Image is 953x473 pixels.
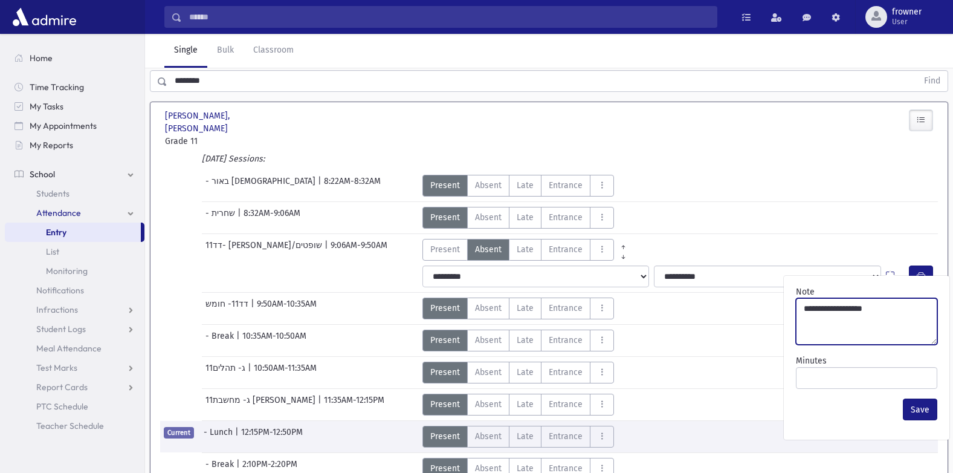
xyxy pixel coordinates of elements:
span: 8:22AM-8:32AM [324,175,381,197]
span: | [325,239,331,261]
span: Report Cards [36,382,88,393]
span: Present [430,398,460,411]
span: - Lunch [204,426,235,448]
span: דד11- חומש [205,298,251,319]
span: | [318,175,324,197]
a: List [5,242,144,261]
span: Attendance [36,207,81,218]
div: AttTypes [422,239,633,261]
span: 9:06AM-9:50AM [331,239,387,261]
span: 11:35AM-12:15PM [324,394,384,416]
div: AttTypes [422,394,614,416]
span: | [235,426,241,448]
a: Teacher Schedule [5,416,144,435]
span: | [236,330,242,351]
span: | [251,298,257,319]
span: Monitoring [46,266,88,276]
span: Entrance [549,243,583,256]
span: Infractions [36,304,78,315]
label: Minutes [796,354,827,367]
a: Home [5,48,144,68]
span: | [318,394,324,416]
span: Notifications [36,285,84,296]
span: Absent [475,398,502,411]
a: Meal Attendance [5,339,144,358]
span: Entrance [549,179,583,192]
div: AttTypes [422,175,614,197]
a: Notifications [5,281,144,300]
span: Absent [475,179,502,192]
span: 11ג- תהלים [205,362,248,383]
span: Entry [46,227,66,238]
span: [PERSON_NAME], [PERSON_NAME] [165,109,283,135]
button: Find [917,71,948,91]
span: Entrance [549,211,583,224]
span: Test Marks [36,362,77,373]
span: 9:50AM-10:35AM [257,298,317,319]
label: Note [796,285,815,298]
a: All Later [614,249,633,258]
span: Absent [475,430,502,443]
span: Current [164,427,194,439]
span: Entrance [549,302,583,315]
span: Late [517,302,534,315]
span: Entrance [549,398,583,411]
a: Classroom [244,34,303,68]
span: Home [30,53,53,64]
span: Grade 11 [165,135,283,148]
span: PTC Schedule [36,401,88,412]
span: Present [430,366,460,379]
a: Monitoring [5,261,144,281]
span: | [237,207,244,229]
span: Absent [475,334,502,347]
a: Entry [5,223,141,242]
div: AttTypes [422,330,614,351]
span: Present [430,211,460,224]
span: - Break [205,330,236,351]
div: AttTypes [422,298,614,319]
span: Absent [475,302,502,315]
a: PTC Schedule [5,397,144,416]
a: Test Marks [5,358,144,377]
span: Late [517,430,534,443]
span: 8:32AM-9:06AM [244,207,300,229]
span: Late [517,366,534,379]
button: Save [903,399,937,420]
span: User [892,17,922,27]
span: Present [430,334,460,347]
span: 10:50AM-11:35AM [254,362,317,383]
span: My Tasks [30,101,63,112]
span: Late [517,334,534,347]
a: My Tasks [5,97,144,116]
span: Late [517,398,534,411]
input: Search [182,6,717,28]
span: 12:15PM-12:50PM [241,426,303,448]
span: Absent [475,243,502,256]
span: List [46,246,59,257]
i: [DATE] Sessions: [202,154,265,164]
span: Entrance [549,430,583,443]
span: Entrance [549,366,583,379]
span: Present [430,179,460,192]
span: | [248,362,254,383]
span: frowner [892,7,922,17]
a: School [5,165,144,184]
span: My Reports [30,140,73,151]
a: All Prior [614,239,633,249]
span: Student Logs [36,324,86,334]
a: Report Cards [5,377,144,397]
a: Single [164,34,207,68]
span: Late [517,211,534,224]
span: My Appointments [30,120,97,131]
span: Late [517,243,534,256]
span: דד11- [PERSON_NAME]/שופטים [205,239,325,261]
a: My Reports [5,135,144,155]
span: - שחרית [205,207,237,229]
span: Late [517,179,534,192]
a: Time Tracking [5,77,144,97]
span: Students [36,188,69,199]
span: Present [430,302,460,315]
span: Present [430,430,460,443]
span: 10:35AM-10:50AM [242,330,306,351]
span: Meal Attendance [36,343,102,354]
